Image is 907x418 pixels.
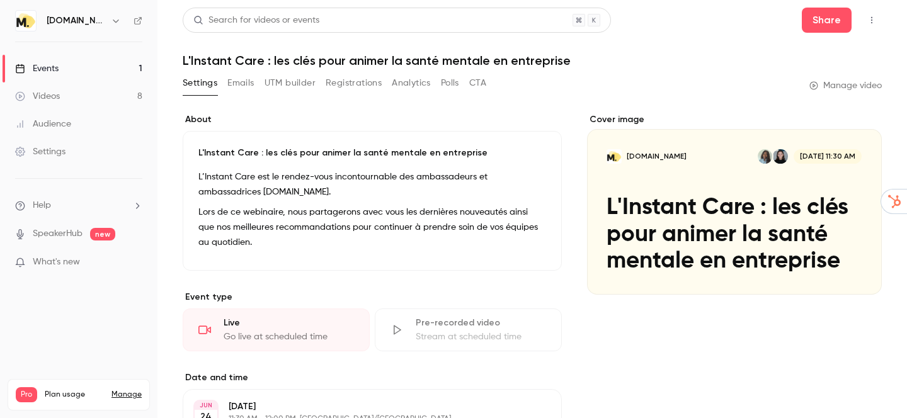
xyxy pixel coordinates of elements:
[469,73,486,93] button: CTA
[441,73,459,93] button: Polls
[127,257,142,268] iframe: Noticeable Trigger
[392,73,431,93] button: Analytics
[198,205,546,250] p: Lors de ce webinaire, nous partagerons avec vous les dernières nouveautés ainsi que nos meilleure...
[416,317,546,329] div: Pre-recorded video
[16,11,36,31] img: moka.care
[198,169,546,200] p: L’Instant Care est le rendez-vous incontournable des ambassadeurs et ambassadrices [DOMAIN_NAME].
[265,73,316,93] button: UTM builder
[16,387,37,402] span: Pro
[802,8,852,33] button: Share
[111,390,142,400] a: Manage
[183,113,562,126] label: About
[229,400,495,413] p: [DATE]
[33,227,83,240] a: SpeakerHub
[15,199,142,212] li: help-dropdown-opener
[15,90,60,103] div: Videos
[183,371,562,384] label: Date and time
[15,145,66,158] div: Settings
[47,14,106,27] h6: [DOMAIN_NAME]
[326,73,382,93] button: Registrations
[183,291,562,303] p: Event type
[90,228,115,240] span: new
[193,14,319,27] div: Search for videos or events
[33,199,51,212] span: Help
[416,330,546,343] div: Stream at scheduled time
[587,113,882,126] label: Cover image
[15,62,59,75] div: Events
[198,147,546,159] p: L'Instant Care : les clés pour animer la santé mentale en entreprise
[587,113,882,295] section: Cover image
[33,256,80,269] span: What's new
[227,73,254,93] button: Emails
[183,53,882,68] h1: L'Instant Care : les clés pour animer la santé mentale en entreprise
[45,390,104,400] span: Plan usage
[224,317,354,329] div: Live
[183,308,370,351] div: LiveGo live at scheduled time
[809,79,882,92] a: Manage video
[195,401,217,410] div: JUN
[15,118,71,130] div: Audience
[224,330,354,343] div: Go live at scheduled time
[183,73,217,93] button: Settings
[375,308,562,351] div: Pre-recorded videoStream at scheduled time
